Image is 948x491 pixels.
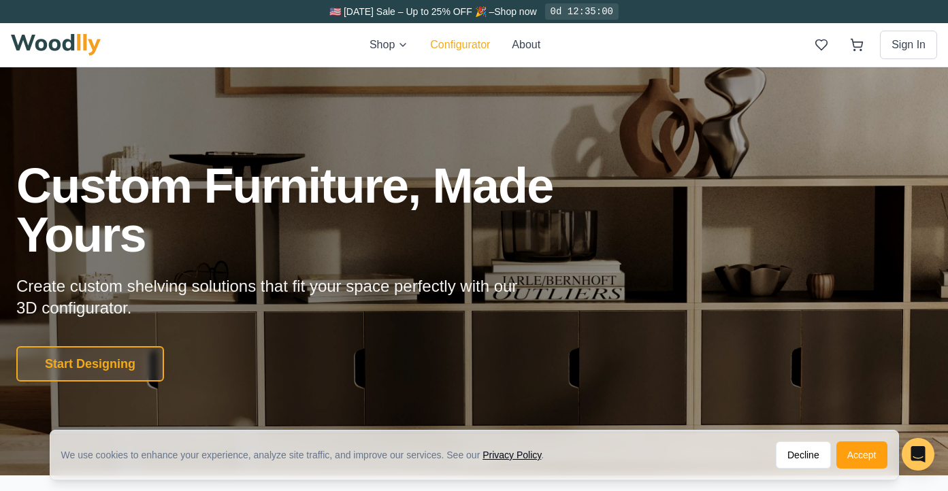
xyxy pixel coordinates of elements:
button: About [512,37,540,53]
h1: Custom Furniture, Made Yours [16,161,626,259]
div: We use cookies to enhance your experience, analyze site traffic, and improve our services. See our . [61,448,555,462]
a: Shop now [494,6,536,17]
div: 0d 12:35:00 [545,3,619,20]
img: Woodlly [11,34,101,56]
a: Privacy Policy [483,450,541,460]
button: Sign In [880,31,937,59]
span: 🇺🇸 [DATE] Sale – Up to 25% OFF 🎉 – [329,6,494,17]
button: Decline [776,441,831,469]
button: Shop [370,37,408,53]
button: Start Designing [16,346,164,382]
p: Create custom shelving solutions that fit your space perfectly with our 3D configurator. [16,275,539,319]
div: Open Intercom Messenger [902,438,934,471]
button: Configurator [430,37,490,53]
button: Accept [836,441,887,469]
